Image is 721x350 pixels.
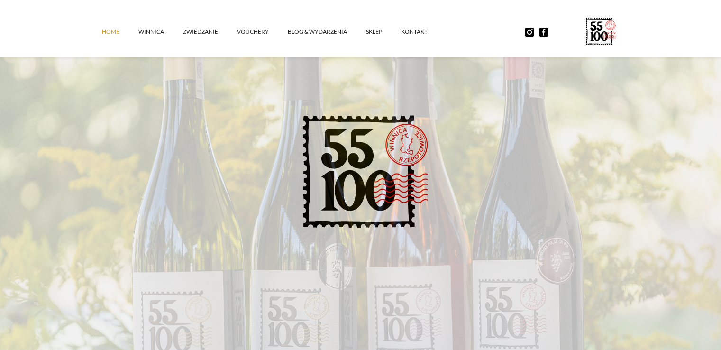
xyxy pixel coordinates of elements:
a: Home [102,18,138,46]
a: kontakt [401,18,447,46]
a: vouchery [237,18,288,46]
a: SKLEP [366,18,401,46]
a: ZWIEDZANIE [183,18,237,46]
a: Blog & Wydarzenia [288,18,366,46]
a: winnica [138,18,183,46]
